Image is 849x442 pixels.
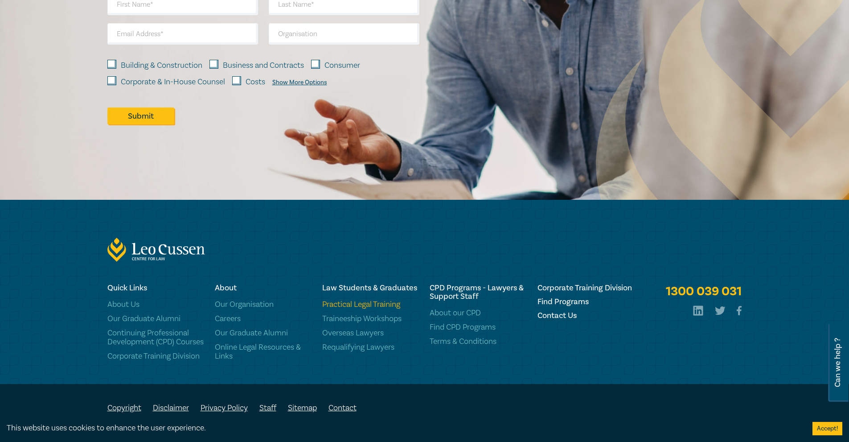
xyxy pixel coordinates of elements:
a: Copyright [107,403,141,413]
a: Online Legal Resources & Links [215,343,312,361]
a: Traineeship Workshops [322,314,419,323]
div: Show More Options [272,79,327,86]
label: Business and Contracts [223,60,304,71]
a: Practical Legal Training [322,300,419,309]
a: Our Graduate Alumni [107,314,204,323]
a: Contact Us [537,311,634,320]
a: Corporate Training Division [107,352,204,361]
a: Terms & Conditions [430,337,526,346]
a: Find CPD Programs [430,323,526,332]
button: Accept cookies [812,422,842,435]
a: Requalifying Lawyers [322,343,419,352]
a: Staff [259,403,276,413]
a: Privacy Policy [201,403,248,413]
a: Contact [328,403,357,413]
label: Consumer [324,60,360,71]
label: Corporate & In-House Counsel [121,76,225,88]
label: Costs [246,76,265,88]
a: Careers [215,314,312,323]
a: Continuing Professional Development (CPD) Courses [107,329,204,347]
a: Corporate Training Division [537,284,634,292]
div: This website uses cookies to enhance the user experience. [7,422,799,434]
a: Overseas Lawyers [322,329,419,338]
h6: About [215,284,312,292]
a: Our Graduate Alumni [215,329,312,338]
h6: Law Students & Graduates [322,284,419,292]
span: Can we help ? [833,329,842,397]
a: About our CPD [430,309,526,318]
h6: Quick Links [107,284,204,292]
a: Sitemap [288,403,317,413]
a: Disclaimer [153,403,189,413]
input: Organisation [269,23,419,45]
h6: CPD Programs - Lawyers & Support Staff [430,284,526,301]
label: Building & Construction [121,60,202,71]
button: Submit [107,107,174,124]
input: Email Address* [107,23,258,45]
a: About Us [107,300,204,309]
a: Our Organisation [215,300,312,309]
a: Find Programs [537,297,634,306]
a: 1300 039 031 [666,284,742,300]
